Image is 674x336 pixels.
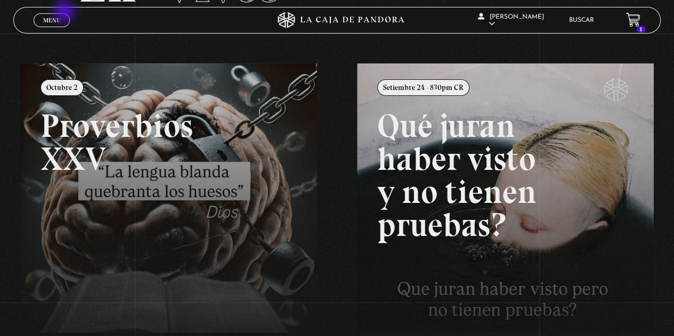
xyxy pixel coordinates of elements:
[39,26,64,33] span: Cerrar
[43,17,61,23] span: Menu
[637,26,645,32] span: 1
[478,14,544,27] span: [PERSON_NAME]
[569,17,594,23] a: Buscar
[626,13,640,27] a: 1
